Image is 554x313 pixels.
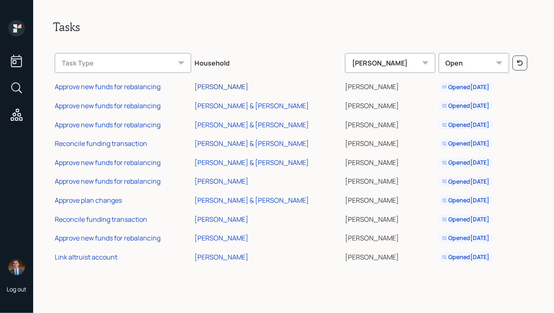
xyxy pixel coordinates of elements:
div: [PERSON_NAME] [345,53,435,73]
div: Reconcile funding transaction [55,215,147,224]
div: Opened [DATE] [442,215,490,223]
div: Approve new funds for rebalancing [55,177,160,186]
td: [PERSON_NAME] [343,152,437,171]
td: [PERSON_NAME] [343,76,437,95]
div: [PERSON_NAME] [194,177,248,186]
div: Opened [DATE] [442,102,490,110]
div: [PERSON_NAME] [194,252,248,262]
div: Link altruist account [55,252,117,262]
div: [PERSON_NAME] & [PERSON_NAME] [194,158,309,167]
div: Opened [DATE] [442,158,490,167]
td: [PERSON_NAME] [343,209,437,228]
td: [PERSON_NAME] [343,227,437,246]
div: [PERSON_NAME] & [PERSON_NAME] [194,120,309,129]
img: hunter_neumayer.jpg [8,259,25,275]
div: Opened [DATE] [442,234,490,242]
div: [PERSON_NAME] & [PERSON_NAME] [194,101,309,110]
h2: Tasks [53,20,534,34]
div: Approve new funds for rebalancing [55,120,160,129]
div: Opened [DATE] [442,196,490,204]
div: Task Type [55,53,191,73]
div: Approve new funds for rebalancing [55,233,160,243]
div: [PERSON_NAME] & [PERSON_NAME] [194,139,309,148]
div: [PERSON_NAME] [194,233,248,243]
div: Approve new funds for rebalancing [55,82,160,91]
div: Opened [DATE] [442,121,490,129]
div: Log out [7,285,27,293]
div: Opened [DATE] [442,83,490,91]
div: Opened [DATE] [442,139,490,148]
td: [PERSON_NAME] [343,114,437,133]
div: [PERSON_NAME] [194,215,248,224]
div: Reconcile funding transaction [55,139,147,148]
div: Approve plan changes [55,196,122,205]
td: [PERSON_NAME] [343,133,437,152]
div: Open [439,53,509,73]
td: [PERSON_NAME] [343,246,437,265]
td: [PERSON_NAME] [343,189,437,209]
div: [PERSON_NAME] & [PERSON_NAME] [194,196,309,205]
td: [PERSON_NAME] [343,95,437,114]
div: Opened [DATE] [442,253,490,261]
div: Approve new funds for rebalancing [55,101,160,110]
div: Approve new funds for rebalancing [55,158,160,167]
td: [PERSON_NAME] [343,171,437,190]
div: [PERSON_NAME] [194,82,248,91]
th: Household [193,47,344,76]
div: Opened [DATE] [442,177,490,186]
